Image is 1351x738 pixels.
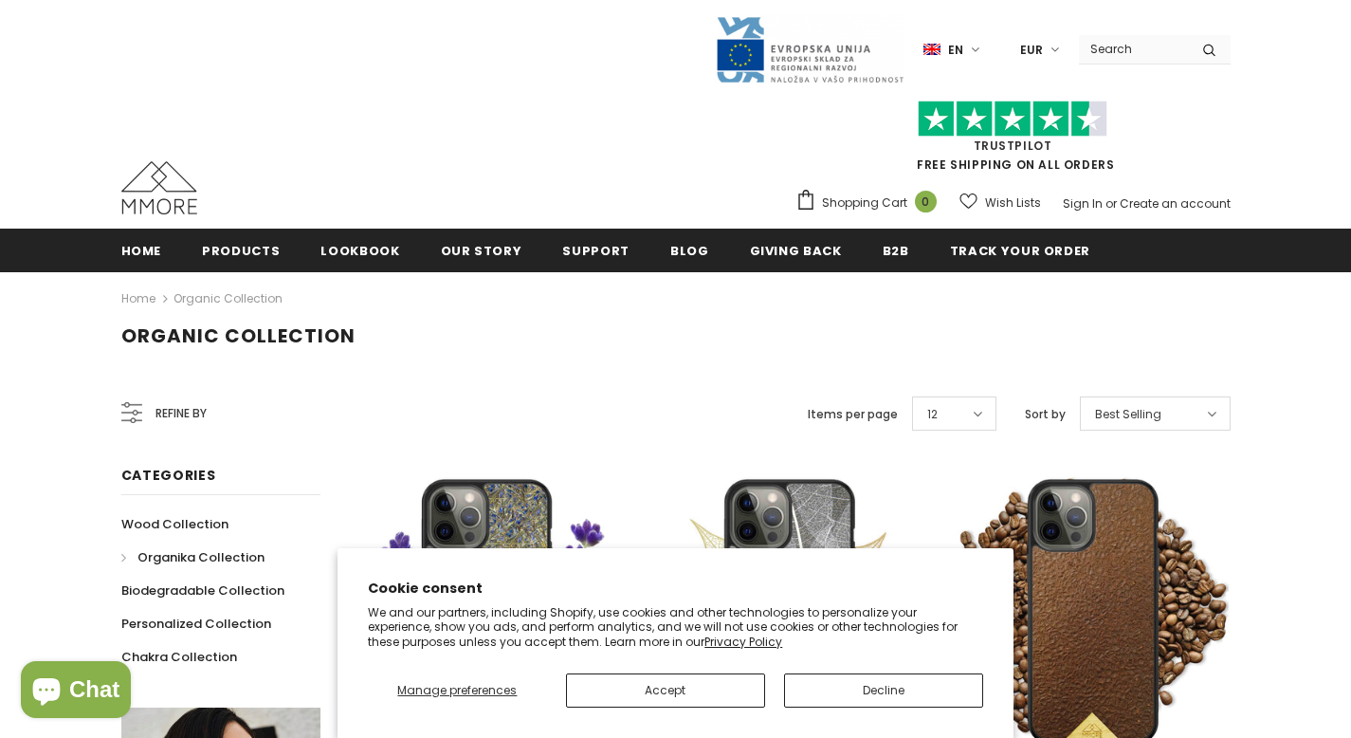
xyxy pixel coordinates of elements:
[927,405,938,424] span: 12
[121,507,228,541] a: Wood Collection
[784,673,983,708] button: Decline
[121,574,284,607] a: Biodegradable Collection
[959,186,1041,219] a: Wish Lists
[368,579,983,599] h2: Cookie consent
[121,615,271,633] span: Personalized Collection
[974,138,1052,154] a: Trustpilot
[795,189,946,217] a: Shopping Cart 0
[985,194,1041,212] span: Wish Lists
[121,161,197,214] img: MMORE Cases
[121,581,284,600] span: Biodegradable Collection
[948,41,963,60] span: en
[950,242,1090,260] span: Track your order
[368,605,983,650] p: We and our partners, including Shopify, use cookies and other technologies to personalize your ex...
[137,548,265,566] span: Organika Collection
[1095,405,1161,424] span: Best Selling
[883,229,909,271] a: B2B
[121,541,265,574] a: Organika Collection
[704,634,782,650] a: Privacy Policy
[173,290,283,306] a: Organic Collection
[1025,405,1066,424] label: Sort by
[441,229,522,271] a: Our Story
[1120,195,1231,212] a: Create an account
[1079,35,1188,63] input: Search Site
[750,242,842,260] span: Giving back
[923,42,940,58] img: i-lang-1.png
[883,242,909,260] span: B2B
[397,682,517,698] span: Manage preferences
[670,229,709,271] a: Blog
[808,405,898,424] label: Items per page
[715,15,904,84] img: Javni Razpis
[320,229,399,271] a: Lookbook
[918,101,1107,138] img: Trust Pilot Stars
[15,661,137,723] inbox-online-store-chat: Shopify online store chat
[121,607,271,640] a: Personalized Collection
[320,242,399,260] span: Lookbook
[950,229,1090,271] a: Track your order
[121,515,228,533] span: Wood Collection
[202,229,280,271] a: Products
[121,640,237,673] a: Chakra Collection
[915,191,937,212] span: 0
[750,229,842,271] a: Giving back
[795,109,1231,173] span: FREE SHIPPING ON ALL ORDERS
[715,41,904,57] a: Javni Razpis
[562,242,630,260] span: support
[121,287,155,310] a: Home
[121,242,162,260] span: Home
[202,242,280,260] span: Products
[822,194,907,212] span: Shopping Cart
[368,673,546,708] button: Manage preferences
[1063,195,1103,212] a: Sign In
[121,323,356,349] span: Organic Collection
[155,403,207,424] span: Refine by
[121,648,237,666] span: Chakra Collection
[121,466,216,485] span: Categories
[1020,41,1043,60] span: EUR
[441,242,522,260] span: Our Story
[670,242,709,260] span: Blog
[562,229,630,271] a: support
[566,673,765,708] button: Accept
[121,229,162,271] a: Home
[1105,195,1117,212] span: or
